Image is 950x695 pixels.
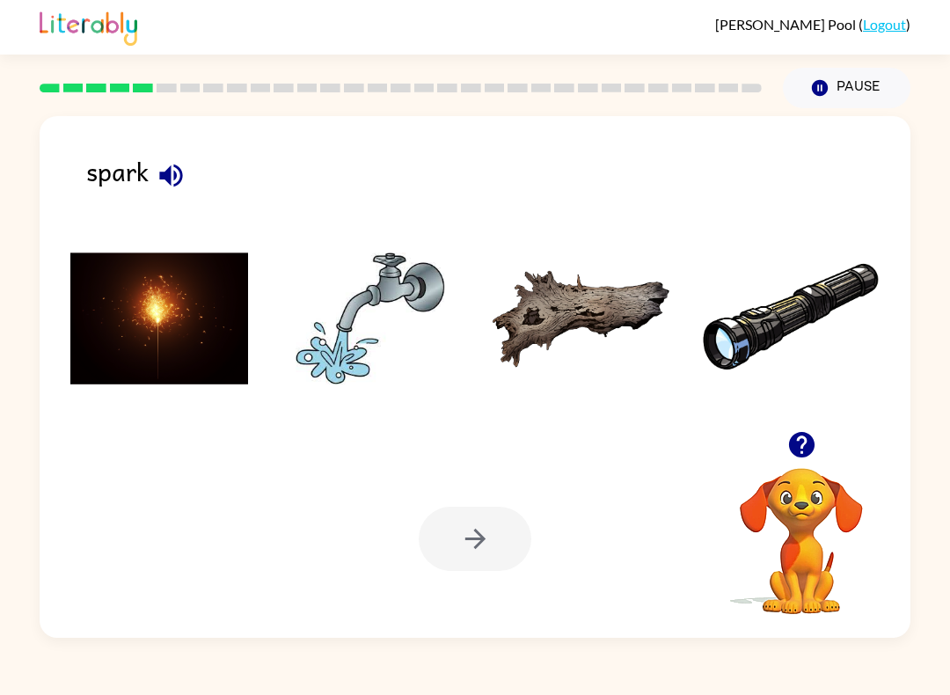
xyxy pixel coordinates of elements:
[281,252,459,384] img: Answer choice 2
[715,16,910,33] div: ( )
[863,16,906,33] a: Logout
[86,151,910,216] div: spark
[492,252,669,384] img: Answer choice 3
[713,441,889,617] video: Your browser must support playing .mp4 files to use Literably. Please try using another browser.
[70,252,248,384] img: Answer choice 1
[715,16,859,33] span: [PERSON_NAME] Pool
[703,252,881,384] img: Answer choice 4
[783,68,910,108] button: Pause
[40,7,137,46] img: Literably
